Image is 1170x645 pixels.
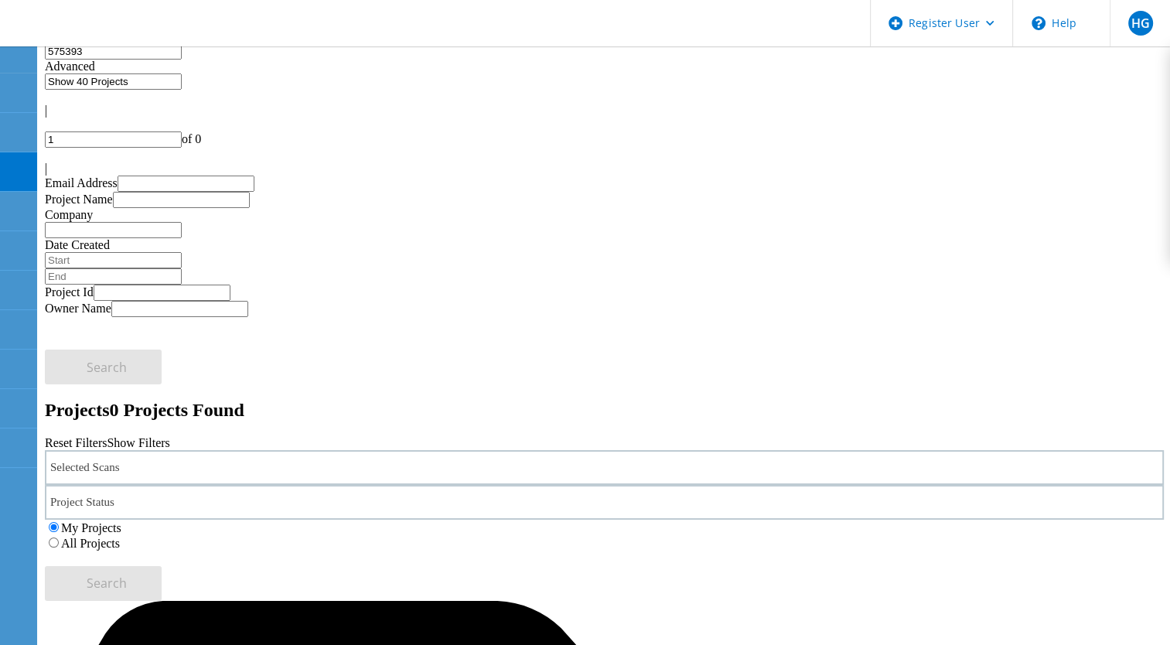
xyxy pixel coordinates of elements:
label: Date Created [45,238,110,251]
span: HG [1131,17,1149,29]
label: Company [45,208,93,221]
div: | [45,162,1164,176]
label: Project Id [45,285,94,299]
label: My Projects [61,521,121,534]
div: Selected Scans [45,450,1164,485]
input: End [45,268,182,285]
button: Search [45,350,162,384]
label: All Projects [61,537,120,550]
input: Start [45,252,182,268]
b: Projects [45,400,110,420]
svg: \n [1032,16,1045,30]
span: of 0 [182,132,201,145]
label: Project Name [45,193,113,206]
input: Search projects by name, owner, ID, company, etc [45,43,182,60]
span: Search [87,575,127,592]
a: Live Optics Dashboard [15,30,182,43]
div: | [45,104,1164,118]
span: 0 Projects Found [110,400,244,420]
span: Advanced [45,60,95,73]
a: Show Filters [107,436,169,449]
a: Reset Filters [45,436,107,449]
span: Search [87,359,127,376]
div: Project Status [45,485,1164,520]
label: Owner Name [45,302,111,315]
label: Email Address [45,176,118,189]
button: Search [45,566,162,601]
